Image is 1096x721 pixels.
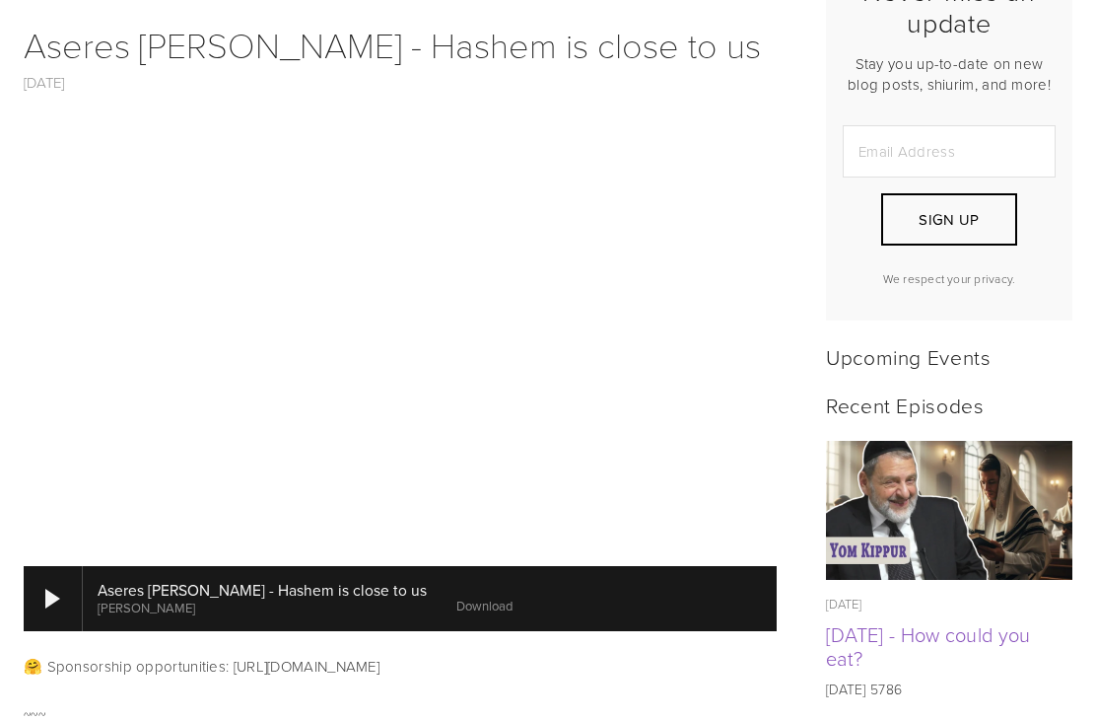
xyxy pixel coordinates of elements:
[826,680,1072,699] p: [DATE] 5786
[843,125,1056,178] input: Email Address
[826,393,1072,417] h2: Recent Episodes
[919,209,979,230] span: Sign Up
[826,441,1072,580] a: Yom Kippur - How could you eat?
[826,595,862,613] time: [DATE]
[456,597,513,614] a: Download
[24,72,65,93] a: [DATE]
[881,193,1017,246] button: Sign Up
[843,270,1056,287] p: We respect your privacy.
[24,118,777,542] iframe: YouTube video player
[24,20,761,68] a: Aseres [PERSON_NAME] - Hashem is close to us
[843,53,1056,95] p: Stay you up-to-date on new blog posts, shiurim, and more!
[24,655,777,679] p: 🤗 Sponsorship opportunities: [URL][DOMAIN_NAME]
[826,441,1073,580] img: Yom Kippur - How could you eat?
[826,620,1031,672] a: [DATE] - How could you eat?
[826,344,1072,369] h2: Upcoming Events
